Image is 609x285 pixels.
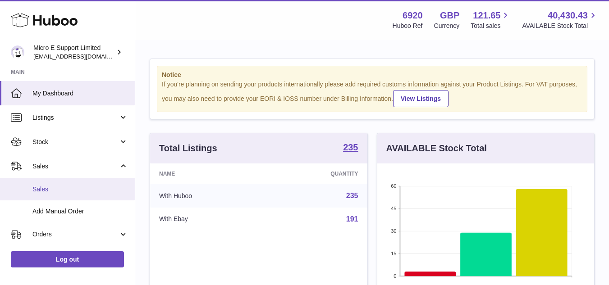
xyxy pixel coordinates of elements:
span: Sales [32,185,128,194]
h3: Total Listings [159,142,217,154]
text: 45 [391,206,396,211]
th: Name [150,163,265,184]
strong: Notice [162,71,582,79]
a: 121.65 Total sales [471,9,511,30]
span: My Dashboard [32,89,128,98]
span: [EMAIL_ADDRESS][DOMAIN_NAME] [33,53,133,60]
h3: AVAILABLE Stock Total [386,142,487,154]
strong: GBP [440,9,459,22]
a: 235 [346,192,358,199]
td: With Huboo [150,184,265,208]
text: 15 [391,251,396,256]
span: Stock [32,138,119,146]
span: Add Manual Order [32,207,128,216]
span: AVAILABLE Stock Total [522,22,598,30]
a: 40,430.43 AVAILABLE Stock Total [522,9,598,30]
strong: 235 [343,143,358,152]
strong: 6920 [403,9,423,22]
text: 0 [394,273,396,279]
span: Total sales [471,22,511,30]
text: 30 [391,228,396,234]
img: contact@micropcsupport.com [11,45,24,59]
div: If you're planning on sending your products internationally please add required customs informati... [162,80,582,107]
a: Log out [11,251,124,267]
a: View Listings [393,90,449,107]
div: Micro E Support Limited [33,44,114,61]
div: Huboo Ref [393,22,423,30]
td: With Ebay [150,208,265,231]
text: 60 [391,183,396,189]
span: Orders [32,230,119,239]
span: Sales [32,162,119,171]
span: 40,430.43 [548,9,588,22]
a: 235 [343,143,358,154]
th: Quantity [265,163,367,184]
span: 121.65 [473,9,500,22]
a: 191 [346,215,358,223]
div: Currency [434,22,460,30]
span: Listings [32,113,119,122]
